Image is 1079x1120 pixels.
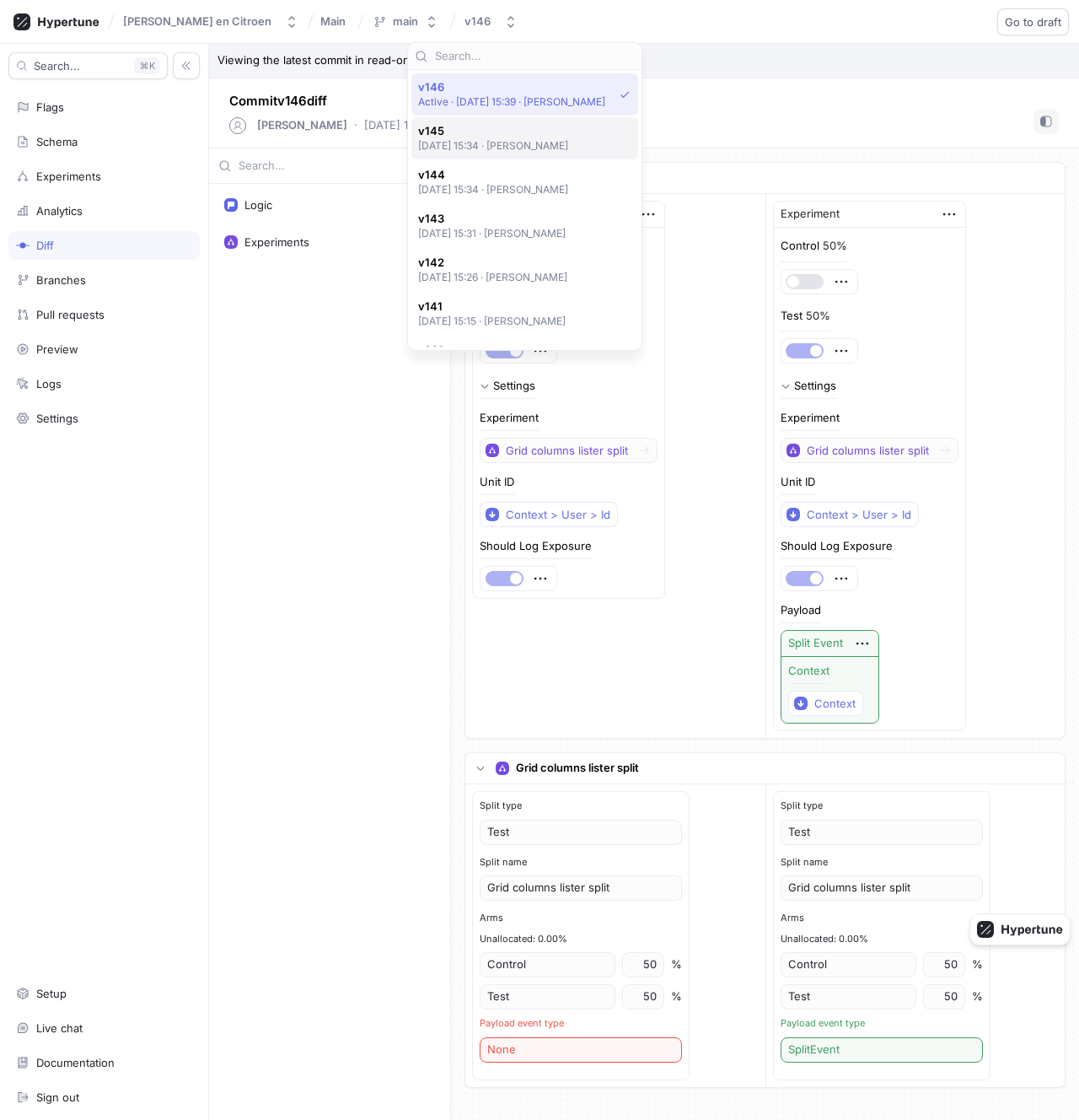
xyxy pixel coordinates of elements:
div: Test [480,984,615,1010]
a: Documentation [8,1048,200,1077]
div: Split Event [788,635,843,652]
span: Go to draft [1005,17,1061,27]
div: Analytics [36,204,83,218]
div: v146 [464,14,491,29]
p: [DATE] 15:26 ‧ [PERSON_NAME] [418,270,568,284]
p: Active ‧ [DATE] 15:39 ‧ [PERSON_NAME] [418,94,606,109]
p: Control [781,238,819,255]
span: Main [320,15,346,27]
div: Settings [794,380,836,391]
p: [DATE] 15:34 ‧ [PERSON_NAME] [418,182,569,197]
div: Should Log Exposure [480,541,592,552]
p: [DATE] 15:39 [364,117,432,134]
span: v141 [418,299,566,314]
div: % [671,988,682,1005]
div: Grid columns lister split [480,875,682,901]
div: Payload [781,605,821,616]
div: 50 [622,984,664,1010]
div: Experiment [781,412,840,423]
div: None [480,1037,682,1063]
button: Context > User > Id [480,502,618,527]
div: 50 [923,984,965,1010]
p: Test [781,308,803,325]
div: Test [480,820,682,845]
div: Test [781,820,983,845]
div: Settings [493,380,535,391]
p: Grid columns lister split [516,760,639,777]
button: Context [788,691,863,716]
div: Flags [36,100,64,114]
div: Unallocated: 0.00% [781,932,983,946]
div: Sign out [36,1090,79,1104]
div: Schema [36,135,78,148]
div: Preview [36,342,78,356]
button: [PERSON_NAME] en Citroen [116,8,305,35]
p: [PERSON_NAME] [257,117,347,134]
div: Experiment [480,412,539,423]
span: v144 [418,168,569,182]
div: Grid columns lister split [506,444,628,458]
span: v140 [418,343,566,358]
button: Search...K [8,52,168,79]
div: % [671,956,682,973]
div: main [393,14,418,29]
div: Control [480,952,615,977]
div: Setup [36,987,67,1000]
input: Search... [435,48,635,65]
div: Context [814,697,856,711]
div: Experiments [244,235,309,249]
div: Documentation [36,1056,115,1069]
span: v142 [418,256,568,270]
div: Payload event type [480,1016,682,1031]
div: Should Log Exposure [781,541,893,552]
div: Logic [244,198,272,212]
div: Diff [36,239,54,252]
div: Context > User > Id [506,508,610,522]
button: main [366,8,445,35]
button: Grid columns lister split [480,438,658,463]
span: v143 [418,212,566,226]
div: Unit ID [781,477,815,487]
div: % [972,988,983,1005]
p: [DATE] 15:31 ‧ [PERSON_NAME] [418,226,566,240]
input: Search... [239,158,441,175]
div: Arms [781,911,983,925]
div: Split type [480,799,682,813]
div: Live chat [36,1021,83,1035]
div: Split type [781,799,983,813]
div: Branches [36,273,86,287]
p: Viewing the latest commit in read-only mode. [209,44,1079,78]
div: 50 [622,952,664,977]
button: Go to draft [997,8,1069,35]
div: Control [781,952,916,977]
div: Settings [36,412,78,425]
div: Context > User > Id [807,508,911,522]
p: Commit v146 diff [229,92,327,111]
div: K [134,57,160,74]
div: 50% [823,240,847,251]
div: SplitEvent [781,1037,983,1063]
div: Payload event type [781,1016,983,1031]
p: [DATE] 15:15 ‧ [PERSON_NAME] [418,314,566,328]
div: Unallocated: 0.00% [480,932,682,946]
div: [PERSON_NAME] en Citroen [123,14,271,29]
span: Search... [34,61,80,71]
div: Logs [36,377,62,390]
p: [DATE] 15:34 ‧ [PERSON_NAME] [418,138,569,153]
span: v146 [418,80,606,94]
p: ‧ [354,117,357,134]
button: Context > User > Id [781,502,919,527]
div: Arms [480,911,682,925]
button: Grid columns lister split [781,438,958,463]
div: Grid columns lister split [807,444,929,458]
div: Grid columns lister split [781,875,983,901]
div: Pull requests [36,308,105,321]
div: Experiments [36,170,101,183]
div: Test [781,984,916,1010]
span: v145 [418,124,569,138]
div: Context [788,665,829,676]
div: Experiment [781,206,840,223]
div: 50 [923,952,965,977]
div: Split name [480,855,682,870]
div: Unit ID [480,477,514,487]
